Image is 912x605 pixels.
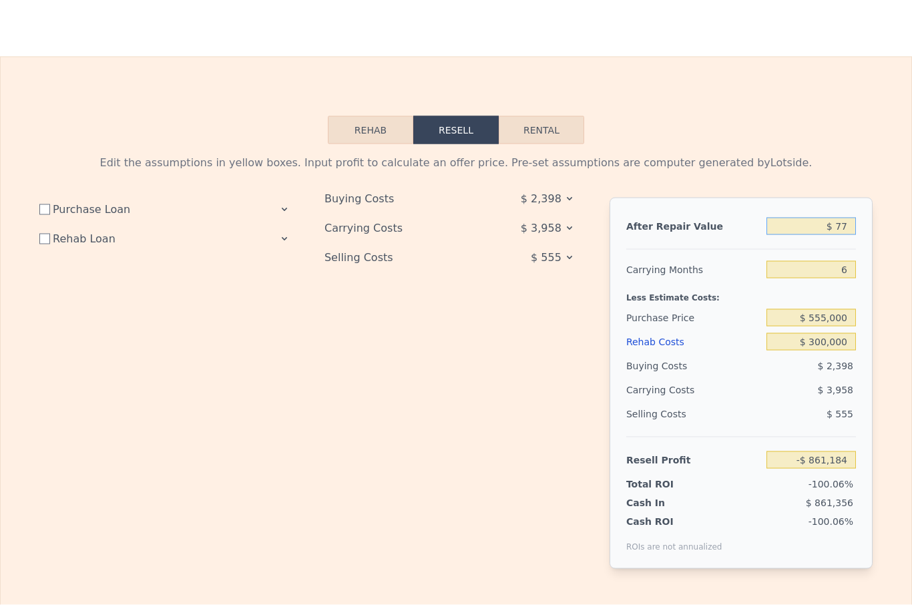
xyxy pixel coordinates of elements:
[809,479,853,489] span: -100.06%
[827,409,853,419] span: $ 555
[39,227,188,251] label: Rehab Loan
[39,198,188,222] label: Purchase Loan
[324,246,473,270] div: Selling Costs
[626,306,761,330] div: Purchase Price
[818,385,853,395] span: $ 3,958
[626,528,722,552] div: ROIs are not annualized
[328,116,413,144] button: Rehab
[809,516,853,527] span: -100.06%
[39,234,50,244] input: Rehab Loan
[39,155,873,171] div: Edit the assumptions in yellow boxes. Input profit to calculate an offer price. Pre-set assumptio...
[499,116,584,144] button: Rental
[626,378,710,402] div: Carrying Costs
[626,515,722,528] div: Cash ROI
[626,258,761,282] div: Carrying Months
[806,497,853,508] span: $ 861,356
[413,116,499,144] button: Resell
[626,402,761,426] div: Selling Costs
[39,204,50,215] input: Purchase Loan
[531,246,561,270] span: $ 555
[324,187,473,211] div: Buying Costs
[521,187,561,211] span: $ 2,398
[626,214,761,238] div: After Repair Value
[626,496,710,510] div: Cash In
[626,282,856,306] div: Less Estimate Costs:
[626,477,710,491] div: Total ROI
[324,216,473,240] div: Carrying Costs
[626,330,761,354] div: Rehab Costs
[818,361,853,371] span: $ 2,398
[521,216,561,240] span: $ 3,958
[626,354,761,378] div: Buying Costs
[626,448,761,472] div: Resell Profit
